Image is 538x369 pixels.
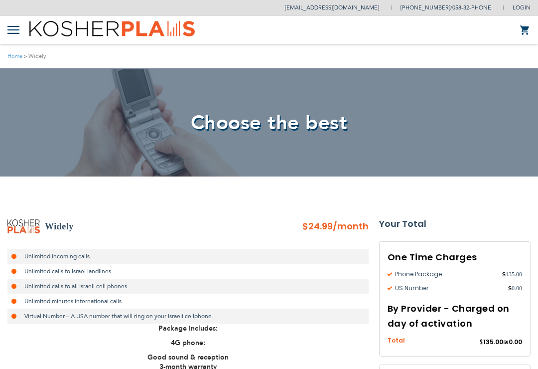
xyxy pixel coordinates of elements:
span: $ [479,338,483,347]
li: Virtual Number – A USA number that will ring on your Israeli cellphone. [7,309,369,324]
span: Login [513,4,531,11]
a: Home [7,52,22,60]
span: Total [388,336,405,346]
span: /month [333,219,369,234]
span: Phone Package [388,270,503,279]
li: Unlimited calls to Israel landlines [7,264,369,279]
span: 0.00 [508,284,522,293]
img: Kosher Plans [29,21,195,39]
span: ₪ [503,338,509,347]
strong: Good sound & reception [147,353,229,362]
strong: 4G phone: [171,338,205,348]
h3: One Time Charges [388,250,523,265]
h3: By Provider - Charged on day of activation [388,301,523,331]
span: 135.00 [502,270,522,279]
span: $24.99 [302,220,333,232]
span: Choose the best [191,109,348,137]
li: Unlimited minutes international calls [7,294,369,309]
li: Widely [22,51,46,61]
span: $ [508,284,512,293]
img: Widely [7,219,40,233]
a: 058-32-PHONE [452,4,491,11]
strong: Package Includes: [158,324,218,333]
img: Toggle Menu [7,26,19,34]
span: 0.00 [509,338,522,346]
span: US Number [388,284,509,293]
li: Unlimited calls to all Israeli cell phones [7,279,369,294]
li: / [391,0,491,15]
strong: Your Total [379,216,531,231]
li: Unlimited incoming calls [7,249,369,264]
a: [EMAIL_ADDRESS][DOMAIN_NAME] [285,4,379,11]
h2: Widely [45,219,74,234]
a: [PHONE_NUMBER] [401,4,450,11]
span: 135.00 [483,338,503,346]
span: $ [502,270,506,279]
